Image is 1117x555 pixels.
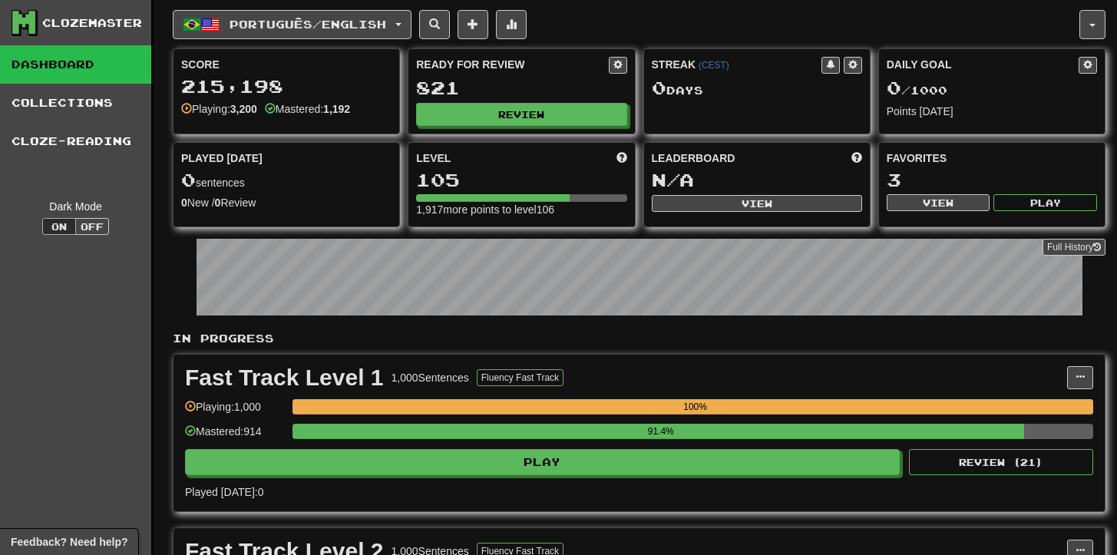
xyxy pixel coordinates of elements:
span: This week in points, UTC [851,150,862,166]
span: Played [DATE] [181,150,263,166]
div: 105 [416,170,626,190]
div: Day s [652,78,862,98]
button: Review (21) [909,449,1093,475]
span: Português / English [230,18,386,31]
span: Leaderboard [652,150,735,166]
span: 0 [181,169,196,190]
button: Search sentences [419,10,450,39]
button: Review [416,103,626,126]
div: Clozemaster [42,15,142,31]
span: Played [DATE]: 0 [185,486,263,498]
strong: 0 [181,197,187,209]
span: Level [416,150,451,166]
div: New / Review [181,195,392,210]
div: Points [DATE] [887,104,1097,119]
button: Play [185,449,900,475]
div: Score [181,57,392,72]
div: Favorites [887,150,1097,166]
div: sentences [181,170,392,190]
div: 1,000 Sentences [392,370,469,385]
div: Playing: 1,000 [185,399,285,425]
a: Full History [1043,239,1105,256]
div: Streak [652,57,821,72]
span: / 1000 [887,84,947,97]
div: 100% [297,399,1093,415]
button: View [887,194,990,211]
span: 0 [887,77,901,98]
button: View [652,195,862,212]
strong: 0 [215,197,221,209]
div: 215,198 [181,77,392,96]
span: 0 [652,77,666,98]
div: 821 [416,78,626,97]
div: 91.4% [297,424,1024,439]
button: Off [75,218,109,235]
button: On [42,218,76,235]
strong: 3,200 [230,103,257,115]
div: 1,917 more points to level 106 [416,202,626,217]
button: Play [993,194,1097,211]
div: Playing: [181,101,257,117]
div: Fast Track Level 1 [185,366,384,389]
div: 3 [887,170,1097,190]
div: Mastered: [265,101,350,117]
span: N/A [652,169,694,190]
span: Score more points to level up [616,150,627,166]
button: Add sentence to collection [458,10,488,39]
a: (CEST) [699,60,729,71]
div: Mastered: 914 [185,424,285,449]
p: In Progress [173,331,1105,346]
div: Dark Mode [12,199,140,214]
button: Fluency Fast Track [477,369,563,386]
strong: 1,192 [323,103,350,115]
div: Ready for Review [416,57,608,72]
div: Daily Goal [887,57,1079,74]
button: More stats [496,10,527,39]
span: Open feedback widget [11,534,127,550]
button: Português/English [173,10,411,39]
